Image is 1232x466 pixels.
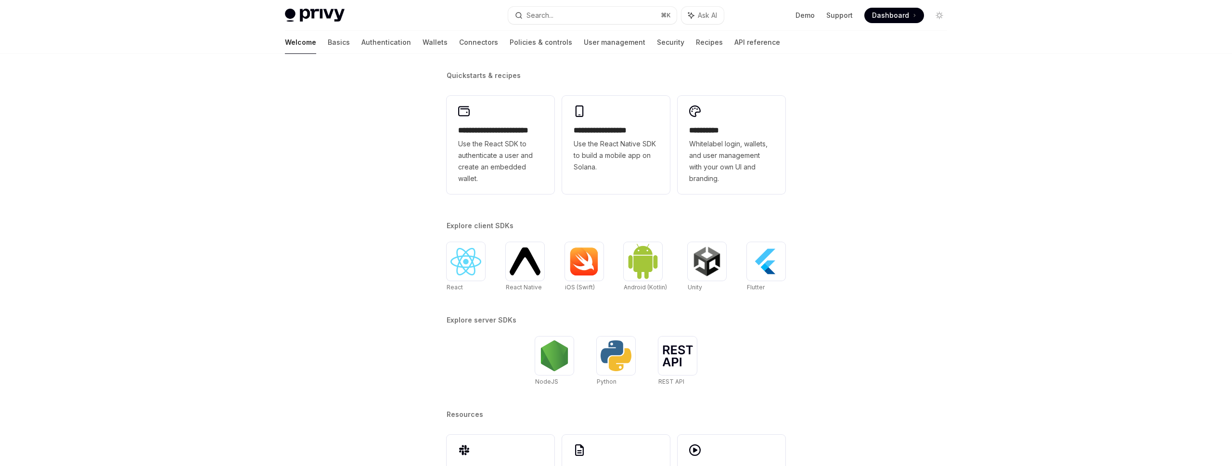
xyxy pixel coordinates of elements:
[601,340,631,371] img: Python
[658,378,684,385] span: REST API
[657,31,684,54] a: Security
[447,284,463,291] span: React
[681,7,724,24] button: Ask AI
[459,31,498,54] a: Connectors
[285,31,316,54] a: Welcome
[450,248,481,275] img: React
[872,11,909,20] span: Dashboard
[574,138,658,173] span: Use the React Native SDK to build a mobile app on Solana.
[361,31,411,54] a: Authentication
[447,242,485,292] a: ReactReact
[447,71,521,80] span: Quickstarts & recipes
[539,340,570,371] img: NodeJS
[658,337,697,387] a: REST APIREST API
[688,242,726,292] a: UnityUnity
[796,11,815,20] a: Demo
[447,410,483,419] span: Resources
[535,378,558,385] span: NodeJS
[506,284,542,291] span: React Native
[510,247,540,275] img: React Native
[584,31,645,54] a: User management
[826,11,853,20] a: Support
[661,12,671,19] span: ⌘ K
[597,337,635,387] a: PythonPython
[747,242,785,292] a: FlutterFlutter
[624,242,667,292] a: Android (Kotlin)Android (Kotlin)
[506,242,544,292] a: React NativeReact Native
[562,96,670,194] a: **** **** **** ***Use the React Native SDK to build a mobile app on Solana.
[526,10,553,21] div: Search...
[696,31,723,54] a: Recipes
[597,378,616,385] span: Python
[423,31,448,54] a: Wallets
[565,242,603,292] a: iOS (Swift)iOS (Swift)
[565,284,595,291] span: iOS (Swift)
[328,31,350,54] a: Basics
[447,221,513,231] span: Explore client SDKs
[734,31,780,54] a: API reference
[678,96,785,194] a: **** *****Whitelabel login, wallets, and user management with your own UI and branding.
[447,315,516,325] span: Explore server SDKs
[692,246,722,277] img: Unity
[864,8,924,23] a: Dashboard
[689,138,774,184] span: Whitelabel login, wallets, and user management with your own UI and branding.
[628,243,658,279] img: Android (Kotlin)
[285,9,345,22] img: light logo
[508,7,677,24] button: Search...⌘K
[932,8,947,23] button: Toggle dark mode
[510,31,572,54] a: Policies & controls
[698,11,717,20] span: Ask AI
[688,284,702,291] span: Unity
[535,337,574,387] a: NodeJSNodeJS
[662,345,693,366] img: REST API
[458,138,543,184] span: Use the React SDK to authenticate a user and create an embedded wallet.
[747,284,765,291] span: Flutter
[569,247,600,276] img: iOS (Swift)
[751,246,782,277] img: Flutter
[624,284,667,291] span: Android (Kotlin)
